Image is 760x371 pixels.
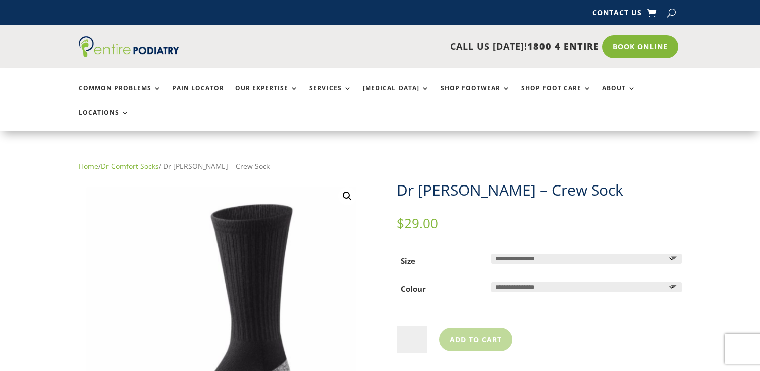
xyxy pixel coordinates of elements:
[218,40,599,53] p: CALL US [DATE]!
[397,214,438,232] bdi: 29.00
[79,160,682,173] nav: Breadcrumb
[172,85,224,107] a: Pain Locator
[79,161,98,171] a: Home
[602,35,678,58] a: Book Online
[401,256,415,266] label: Size
[527,40,599,52] span: 1800 4 ENTIRE
[397,214,404,232] span: $
[602,85,636,107] a: About
[397,179,682,201] h1: Dr [PERSON_NAME] – Crew Sock
[309,85,352,107] a: Services
[521,85,591,107] a: Shop Foot Care
[338,187,356,205] a: View full-screen image gallery
[79,36,179,57] img: logo (1)
[363,85,429,107] a: [MEDICAL_DATA]
[79,49,179,59] a: Entire Podiatry
[439,328,512,351] button: Add to cart
[401,284,426,294] label: Colour
[441,85,510,107] a: Shop Footwear
[79,85,161,107] a: Common Problems
[592,9,642,20] a: Contact Us
[397,326,427,354] input: Product quantity
[235,85,298,107] a: Our Expertise
[79,109,129,131] a: Locations
[101,161,159,171] a: Dr Comfort Socks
